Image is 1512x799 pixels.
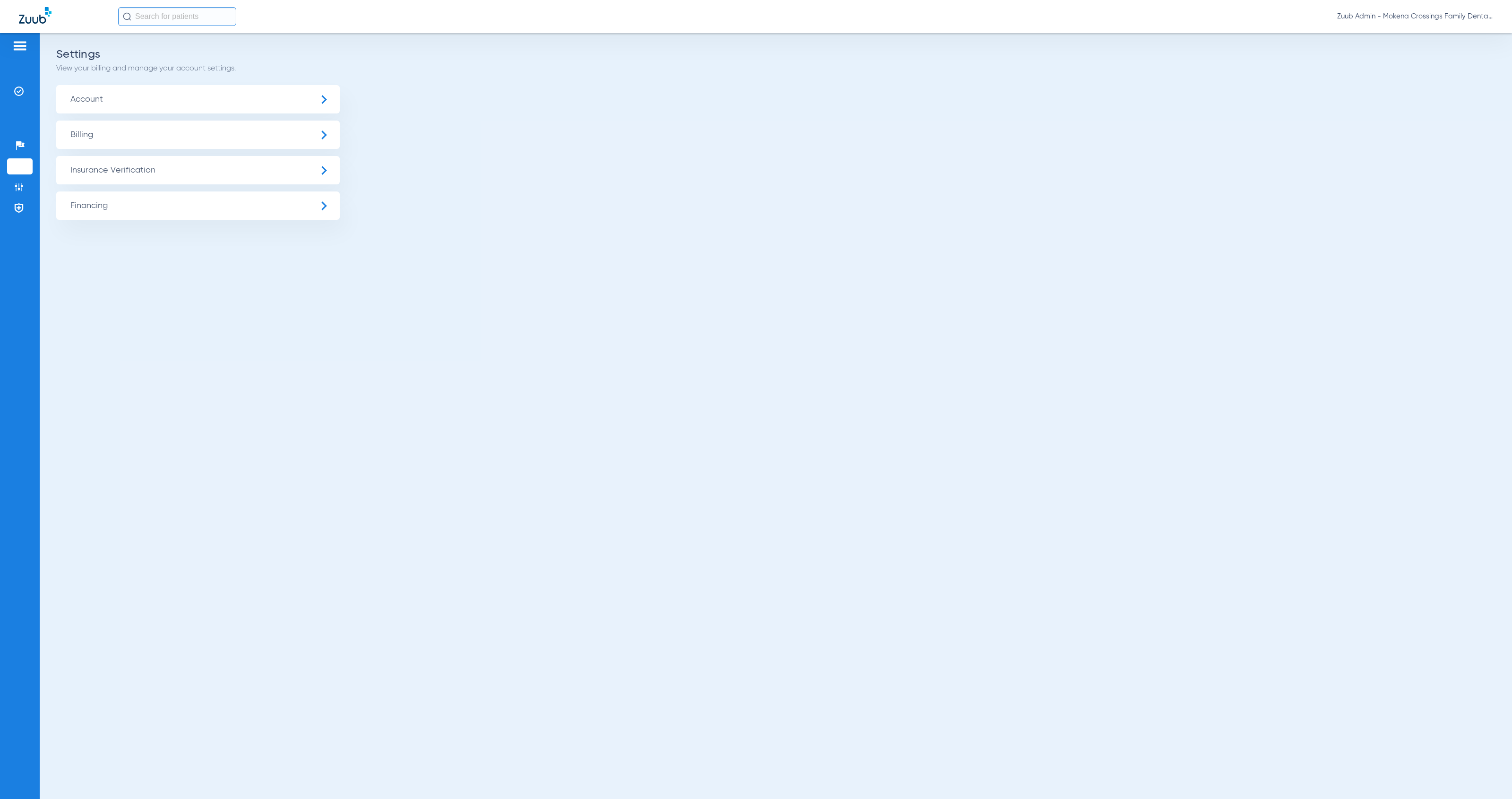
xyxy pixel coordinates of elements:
[123,12,131,21] img: Search Icon
[56,156,340,184] span: Insurance Verification
[19,7,52,24] img: Zuub Logo
[56,50,1495,59] h2: Settings
[56,191,340,220] span: Financing
[118,7,236,26] input: Search for patients
[56,64,1495,73] p: View your billing and manage your account settings.
[56,121,340,149] span: Billing
[56,85,340,113] span: Account
[12,40,27,52] img: hamburger-icon
[1337,12,1493,21] span: Zuub Admin - Mokena Crossings Family Dental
